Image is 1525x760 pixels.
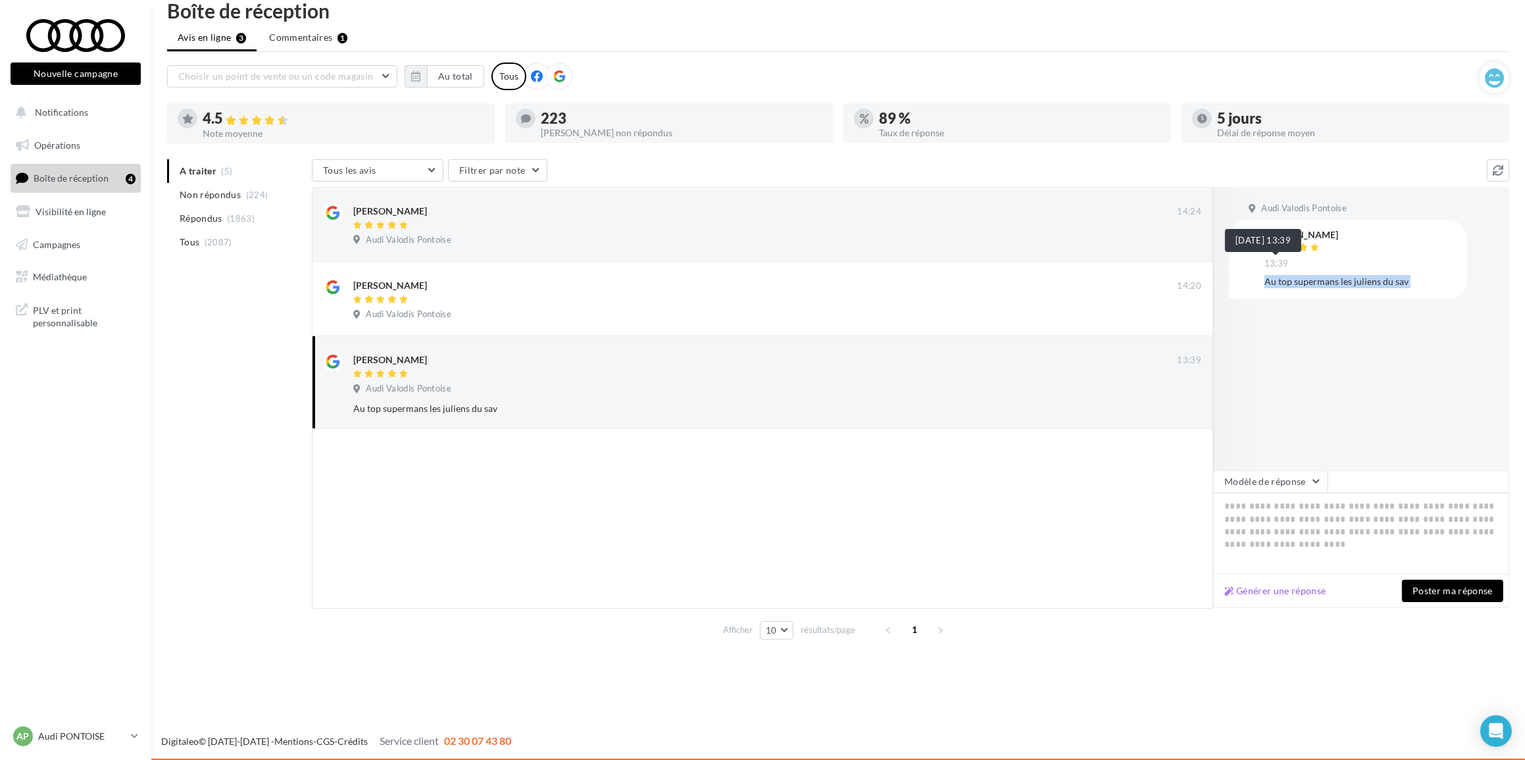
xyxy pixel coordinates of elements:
div: 4.5 [203,111,484,126]
span: (224) [246,190,268,200]
span: AP [17,730,30,743]
div: Tous [491,63,526,90]
div: 223 [541,111,822,126]
span: Tous [180,236,199,249]
a: Médiathèque [8,263,143,291]
button: Filtrer par note [448,159,547,182]
div: 4 [126,174,136,184]
span: (2087) [205,237,232,247]
span: 13:39 [1177,355,1201,367]
div: [PERSON_NAME] [353,205,427,218]
span: 14:24 [1177,206,1201,218]
button: 10 [760,621,793,640]
span: Commentaires [269,31,332,44]
span: Répondus [180,212,222,225]
span: Tous les avis [323,165,376,176]
div: 89 % [879,111,1161,126]
span: Audi Valodis Pontoise [366,234,451,246]
span: 14:20 [1177,280,1201,292]
span: Service client [380,734,439,747]
span: PLV et print personnalisable [33,301,136,330]
button: Nouvelle campagne [11,63,141,85]
span: 10 [766,625,777,636]
div: [DATE] 13:39 [1225,229,1301,252]
a: Campagnes [8,231,143,259]
button: Au total [405,65,484,88]
button: Choisir un point de vente ou un code magasin [167,65,397,88]
button: Poster ma réponse [1402,580,1503,602]
span: Campagnes [33,238,80,249]
a: PLV et print personnalisable [8,296,143,335]
a: Crédits [337,736,368,747]
button: Modèle de réponse [1213,470,1328,493]
div: Boîte de réception [167,1,1509,20]
span: Audi Valodis Pontoise [1261,203,1347,215]
a: Mentions [274,736,313,747]
div: Open Intercom Messenger [1480,715,1512,747]
div: [PERSON_NAME] non répondus [541,128,822,138]
div: Taux de réponse [879,128,1161,138]
span: Opérations [34,139,80,151]
a: Opérations [8,132,143,159]
span: © [DATE]-[DATE] - - - [161,736,511,747]
div: Délai de réponse moyen [1217,128,1499,138]
div: 1 [337,33,347,43]
a: Visibilité en ligne [8,198,143,226]
span: 1 [904,619,925,640]
span: Notifications [35,107,88,118]
div: Au top supermans les juliens du sav [1264,275,1457,288]
a: Boîte de réception4 [8,164,143,192]
span: Choisir un point de vente ou un code magasin [178,70,373,82]
a: CGS [316,736,334,747]
div: [PERSON_NAME] [353,353,427,367]
div: Au top supermans les juliens du sav [353,402,1116,415]
span: Non répondus [180,188,241,201]
div: [PERSON_NAME] [353,279,427,292]
a: AP Audi PONTOISE [11,724,141,749]
button: Notifications [8,99,138,126]
div: Note moyenne [203,129,484,138]
span: Afficher [723,624,753,636]
p: Audi PONTOISE [38,730,126,743]
a: Digitaleo [161,736,199,747]
span: Visibilité en ligne [36,206,106,217]
span: 02 30 07 43 80 [444,734,511,747]
button: Générer une réponse [1219,583,1332,599]
span: (1863) [227,213,255,224]
div: 5 jours [1217,111,1499,126]
span: Médiathèque [33,271,87,282]
span: Audi Valodis Pontoise [366,309,451,320]
div: [PERSON_NAME] [1264,230,1338,240]
button: Tous les avis [312,159,443,182]
span: 13:39 [1264,258,1289,270]
span: Audi Valodis Pontoise [366,383,451,395]
span: Boîte de réception [34,172,109,184]
span: résultats/page [801,624,855,636]
button: Au total [427,65,484,88]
